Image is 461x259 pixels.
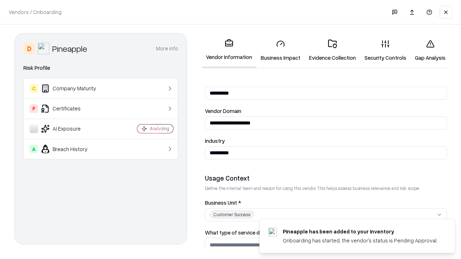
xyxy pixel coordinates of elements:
[268,228,277,236] img: pineappleenergy.com
[205,230,447,235] label: What type of service does the vendor provide? *
[30,145,38,153] div: A
[283,228,438,235] div: Pineapple has been added to your inventory
[23,64,178,72] div: Risk Profile
[205,108,447,114] label: Vendor Domain
[205,185,447,191] p: Define the internal team and reason for using this vendor. This helps assess business relevance a...
[411,34,450,67] a: Gap Analysis
[205,200,447,205] label: Business Unit *
[9,8,62,16] p: Vendors / Onboarding
[283,237,438,244] div: Onboarding has started, the vendor's status is Pending Approval.
[30,104,116,113] div: Certificates
[156,42,178,55] button: More info
[305,34,360,67] a: Evidence Collection
[30,84,38,93] div: C
[360,34,411,67] a: Security Controls
[30,84,116,93] div: Company Maturity
[38,43,49,54] img: Pineapple
[256,34,305,67] a: Business Impact
[150,126,169,132] div: Analyzing
[30,145,116,153] div: Breach History
[205,138,447,144] label: Industry
[52,43,87,54] div: Pineapple
[210,210,254,219] div: Customer Success
[205,174,447,182] div: Usage Context
[30,124,116,133] div: AI Exposure
[205,208,447,221] button: Customer Success
[30,104,38,113] div: F
[202,33,256,68] a: Vendor Information
[23,43,35,54] div: D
